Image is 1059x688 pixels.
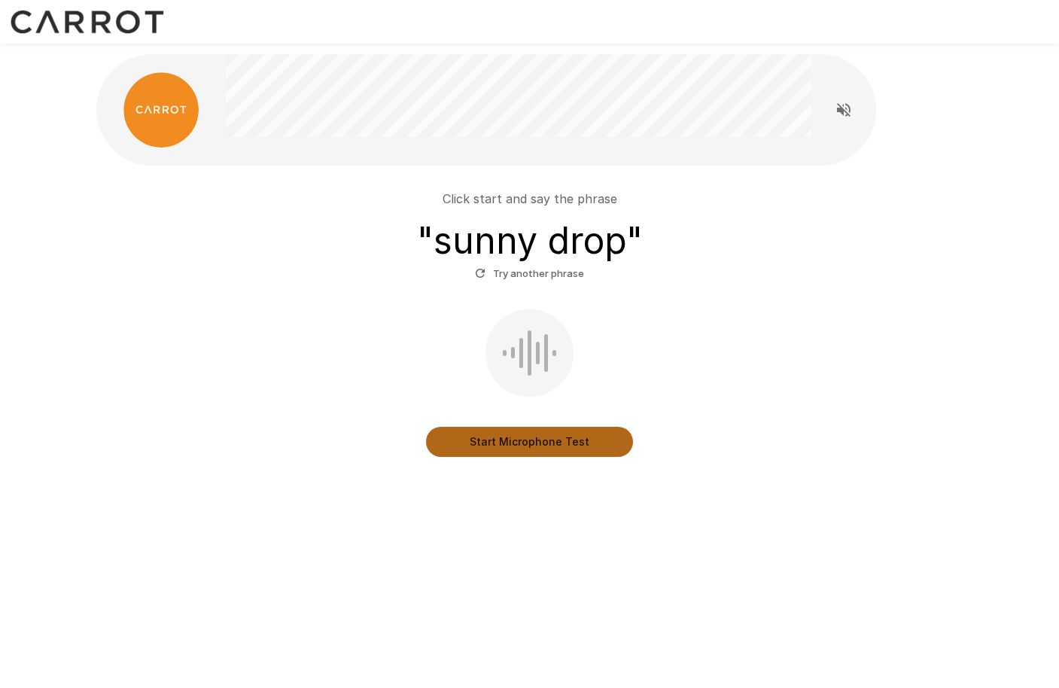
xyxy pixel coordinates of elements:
button: Start Microphone Test [426,427,633,457]
button: Read questions aloud [829,95,859,125]
button: Try another phrase [471,262,588,285]
p: Click start and say the phrase [443,190,617,208]
h3: " sunny drop " [417,220,643,262]
img: carrot_logo.png [123,72,199,148]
